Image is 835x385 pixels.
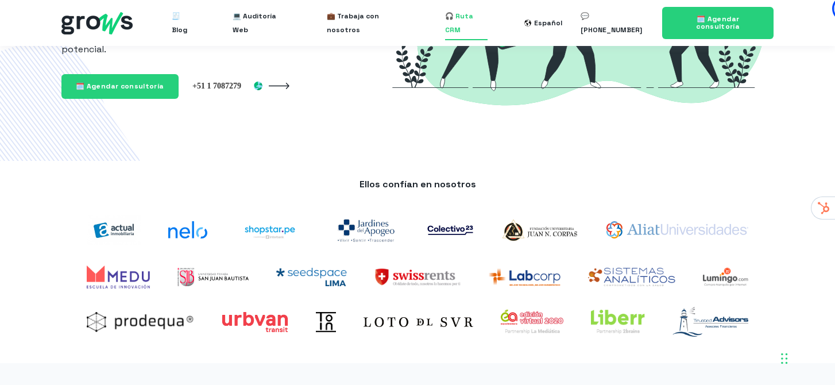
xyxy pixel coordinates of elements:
[534,16,562,30] div: Español
[222,312,288,332] img: Urbvan
[364,317,473,327] img: Loto del sur
[61,12,133,34] img: grows - hubspot
[606,221,748,238] img: aliat-universidades
[581,5,648,41] a: 💬 [PHONE_NUMBER]
[87,215,141,245] img: actual-inmobiliaria
[696,14,740,31] span: 🗓️ Agendar consultoría
[276,268,347,286] img: Seedspace Lima
[501,217,578,243] img: logo-Corpas
[374,268,461,286] img: SwissRents
[76,82,164,91] span: 🗓️ Agendar consultoría
[588,268,675,286] img: Sistemas analíticos
[61,74,179,99] a: 🗓️ Agendar consultoría
[781,341,788,376] div: Drag
[168,221,208,238] img: nelo
[427,225,473,235] img: co23
[316,312,336,332] img: Toin
[662,7,774,39] a: 🗓️ Agendar consultoría
[445,5,488,41] a: 🎧 Ruta CRM
[501,310,564,334] img: expoalimentaria
[87,265,150,288] img: Medu Academy
[233,5,289,41] a: 💻 Auditoría Web
[488,268,560,286] img: Labcorp
[177,268,249,286] img: UPSJB
[628,224,835,385] iframe: Chat Widget
[172,5,196,41] a: 🧾 Blog
[591,310,645,334] img: liberr
[87,312,194,332] img: prodequa
[333,213,400,247] img: jardines-del-apogeo
[235,217,305,243] img: shoptarpe
[327,5,409,41] a: 💼 Trabaja con nosotros
[73,178,762,191] p: Ellos confían en nosotros
[192,80,262,91] img: Perú +51 1 7087279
